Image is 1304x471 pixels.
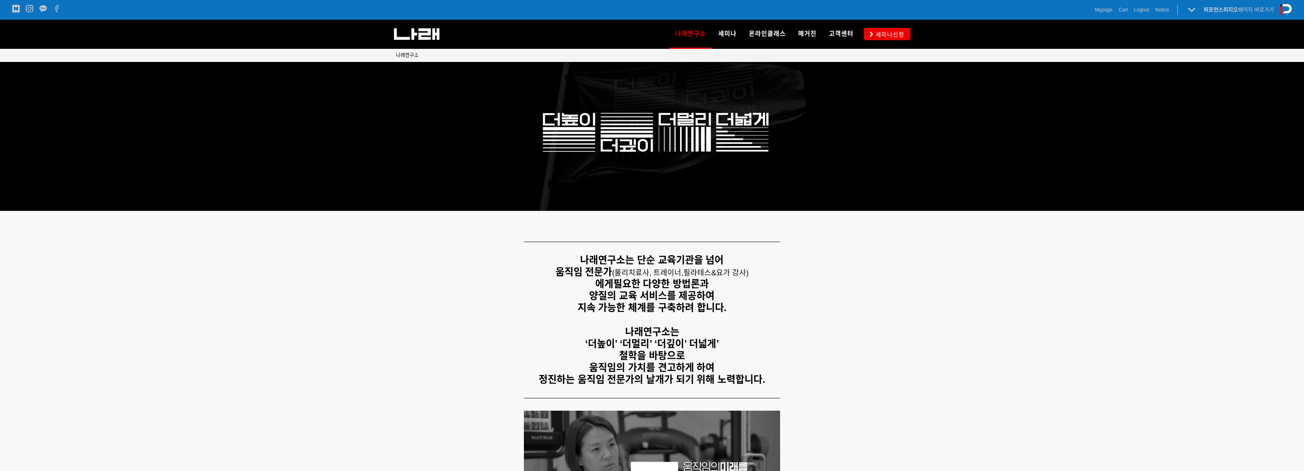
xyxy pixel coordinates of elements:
span: 나래연구소 [396,53,419,58]
strong: 나래연구소는 단순 교육기관을 넘어 [580,254,724,265]
a: 고객센터 [823,20,860,48]
a: Mypage [1095,6,1113,14]
span: 나래연구소 [675,27,706,40]
a: 온라인클래스 [743,20,792,48]
a: 퍼포먼스피지오페이지 바로가기 [1204,7,1274,13]
strong: ‘더높이’ ‘더멀리’ ‘더깊이’ 더넓게’ [585,338,719,349]
strong: 나래연구소는 [625,326,679,337]
strong: 철학을 바탕으로 [619,350,685,361]
span: 세미나 [718,30,737,37]
a: 세미나 [712,20,743,48]
span: 고객센터 [829,30,853,37]
a: Notice [1155,6,1169,14]
a: Cart [1119,6,1128,14]
a: 나래연구소 [669,20,712,48]
strong: 움직임의 가치를 견고하게 하여 [589,362,715,373]
span: 온라인클래스 [749,30,786,37]
span: ( [612,269,683,277]
a: 세미나신청 [864,28,910,40]
a: Logout [1134,6,1149,14]
span: 매거진 [798,30,817,37]
span: 필라테스&요가 강사) [683,269,749,277]
strong: 정진하는 움직임 전문가의 날개가 되기 위해 노력합니다. [539,374,765,385]
strong: 퍼포먼스피지오 [1204,7,1238,13]
strong: 양질의 교육 서비스를 제공하여 [589,290,715,301]
a: 매거진 [792,20,823,48]
strong: 움직임 전문가 [555,266,612,277]
strong: 지속 가능한 체계를 구축하려 합니다. [578,302,726,313]
strong: 에게 [595,278,613,289]
span: 물리치료사, 트레이너, [614,269,683,277]
a: 나래연구소 [396,51,419,59]
strong: 필요한 다양한 방법론과 [613,278,709,289]
span: 세미나신청 [873,30,904,39]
